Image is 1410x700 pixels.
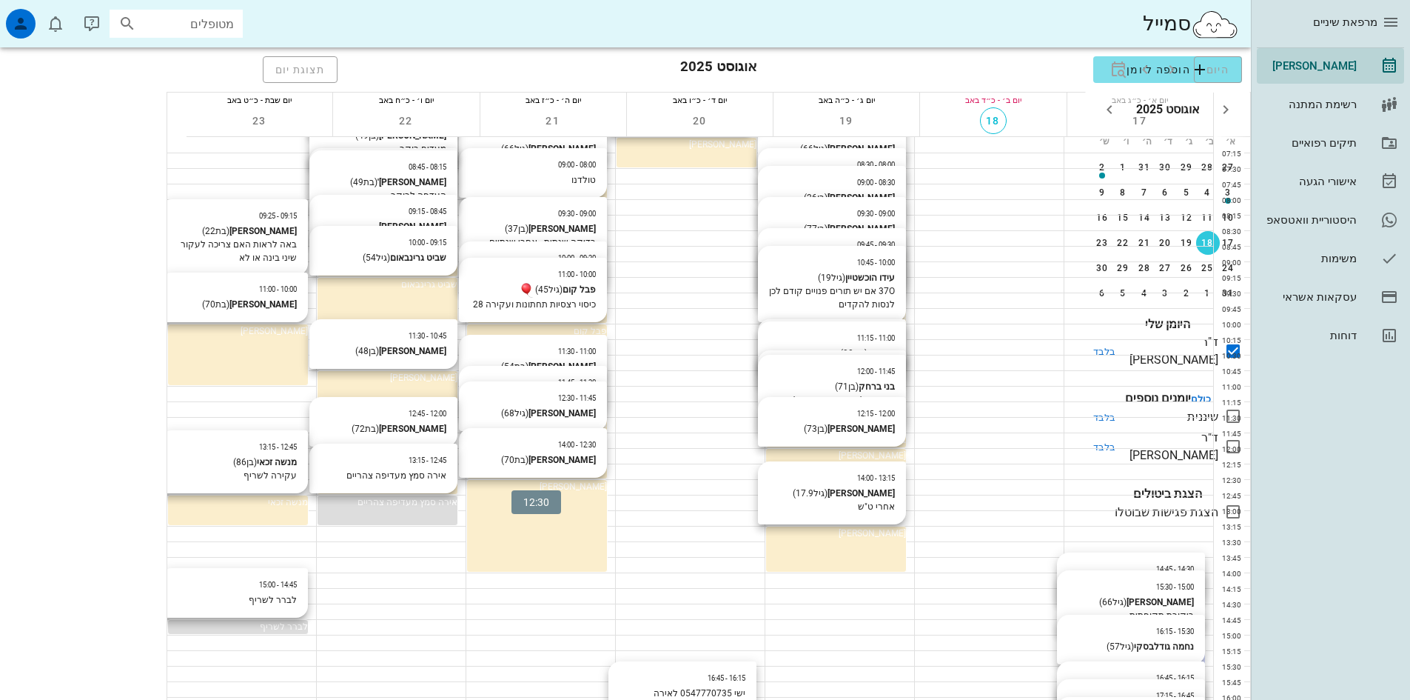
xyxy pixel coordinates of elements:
span: 54 [504,361,514,372]
small: 09:00 - 09:30 [857,210,895,218]
small: 12:00 - 12:45 [409,410,446,418]
strong: [PERSON_NAME] [528,224,596,234]
div: 13:30 [1214,537,1244,548]
span: 20 [687,115,714,127]
strong: שני כהן [867,348,895,359]
div: 07:15 [1214,148,1244,159]
span: (גיל ) [793,488,827,499]
a: משימות [1257,241,1404,276]
div: 13:00 [1214,506,1244,517]
span: 70 [504,455,514,465]
div: יום ד׳ - כ״ו באב [627,93,773,107]
div: 08:30 [1214,226,1244,237]
div: 14:30 [1214,599,1244,610]
div: 11:45 [1214,428,1244,439]
small: 16:45 - 17:15 [1156,692,1194,700]
span: 49 [353,177,363,187]
small: 09:15 - 10:00 [409,239,446,247]
span: [PERSON_NAME] [839,450,906,461]
strong: עידו הוכשטיין [845,273,895,283]
div: בדיקה- לאחד עם התור של [PERSON_NAME] [769,393,895,420]
div: 14:15 [1214,584,1244,595]
strong: [PERSON_NAME] [229,299,297,310]
small: 09:30 - 10:00 [558,254,596,262]
span: (גיל ) [1107,641,1134,652]
div: 12:15 [1214,459,1244,470]
div: 12:45 [1214,490,1244,501]
span: (בן ) [505,224,528,234]
span: (בן ) [804,424,827,434]
strong: [PERSON_NAME] [379,424,446,434]
span: (גיל ) [501,408,528,419]
span: (בן ) [233,457,257,467]
div: 13:15 [1214,521,1244,533]
div: בדיקה שנתית - אחרי שנתיים [470,236,596,249]
div: אישורי הגעה [1263,176,1357,187]
span: תג [46,14,53,21]
span: [PERSON_NAME] [839,528,906,539]
span: 48 [358,346,369,356]
span: (בת ) [202,226,229,236]
span: (בת ) [501,455,528,465]
strong: נחמה גודלבסקי [1134,641,1194,652]
div: יום א׳ - כ״ג באב [1067,93,1213,107]
div: טולדנו [470,173,596,187]
strong: בני ברחק [859,381,895,392]
span: 23 [246,115,273,127]
div: יום ג׳ - כ״ה באב [773,93,919,107]
strong: [PERSON_NAME] [528,455,596,465]
div: סמייל [1143,8,1239,40]
span: (גיל ) [363,253,390,263]
span: 66 [504,144,514,154]
small: 10:00 - 11:00 [259,285,297,293]
small: 10:00 - 10:45 [857,259,895,267]
span: (בת ) [350,177,377,187]
div: 09:45 [1214,304,1244,315]
small: 09:30 - 09:45 [857,241,895,249]
img: SmileCloud logo [1191,10,1239,39]
small: 10:45 - 11:30 [409,332,446,340]
a: עסקאות אשראי [1257,279,1404,315]
span: (בן ) [804,193,827,203]
a: דוחות [1257,318,1404,353]
div: יום שבת - כ״ט באב [187,93,332,107]
div: 10:45 [1214,366,1244,377]
span: מנשה זכאי [268,497,308,507]
small: 09:00 - 09:30 [558,210,596,218]
span: 17.9 [796,488,813,499]
a: [PERSON_NAME] [1257,48,1404,84]
div: יום ה׳ - כ״ז באב [480,93,626,107]
strong: [PERSON_NAME] [528,144,596,154]
span: 26 [807,193,817,203]
div: 09:15 [1214,273,1244,284]
small: 12:45 - 13:15 [259,443,297,451]
a: רשימת המתנה [1257,87,1404,122]
div: 11:15 [1214,397,1244,408]
small: 15:00 - 15:30 [1156,583,1194,591]
strong: [PERSON_NAME] [528,361,596,372]
div: תיקים רפואיים [1263,137,1357,149]
span: 71 [838,381,848,392]
span: 54 [366,253,376,263]
span: 18 [981,115,1006,127]
small: 11:00 - 11:15 [857,334,895,342]
div: 15:30 [1214,661,1244,673]
small: 13:15 - 14:00 [857,474,895,482]
span: (גיל ) [818,273,845,283]
span: 66 [1102,597,1112,607]
span: 70 [205,299,215,310]
div: רשימת המתנה [1263,99,1357,110]
span: לברר לשריף [260,621,308,632]
h3: אוגוסט 2025 [680,56,757,83]
div: משימות [1263,253,1357,264]
span: (בן ) [835,381,859,392]
span: פבל קום [574,326,607,336]
button: 22 [393,107,420,134]
small: 14:45 - 15:00 [259,581,297,589]
strong: מנשה זכאי [257,457,297,467]
span: (גיל ) [501,144,528,154]
span: היום [1206,64,1229,76]
div: 12:00 [1214,444,1244,455]
span: 19 [833,115,860,127]
small: 08:45 - 09:15 [409,207,446,216]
